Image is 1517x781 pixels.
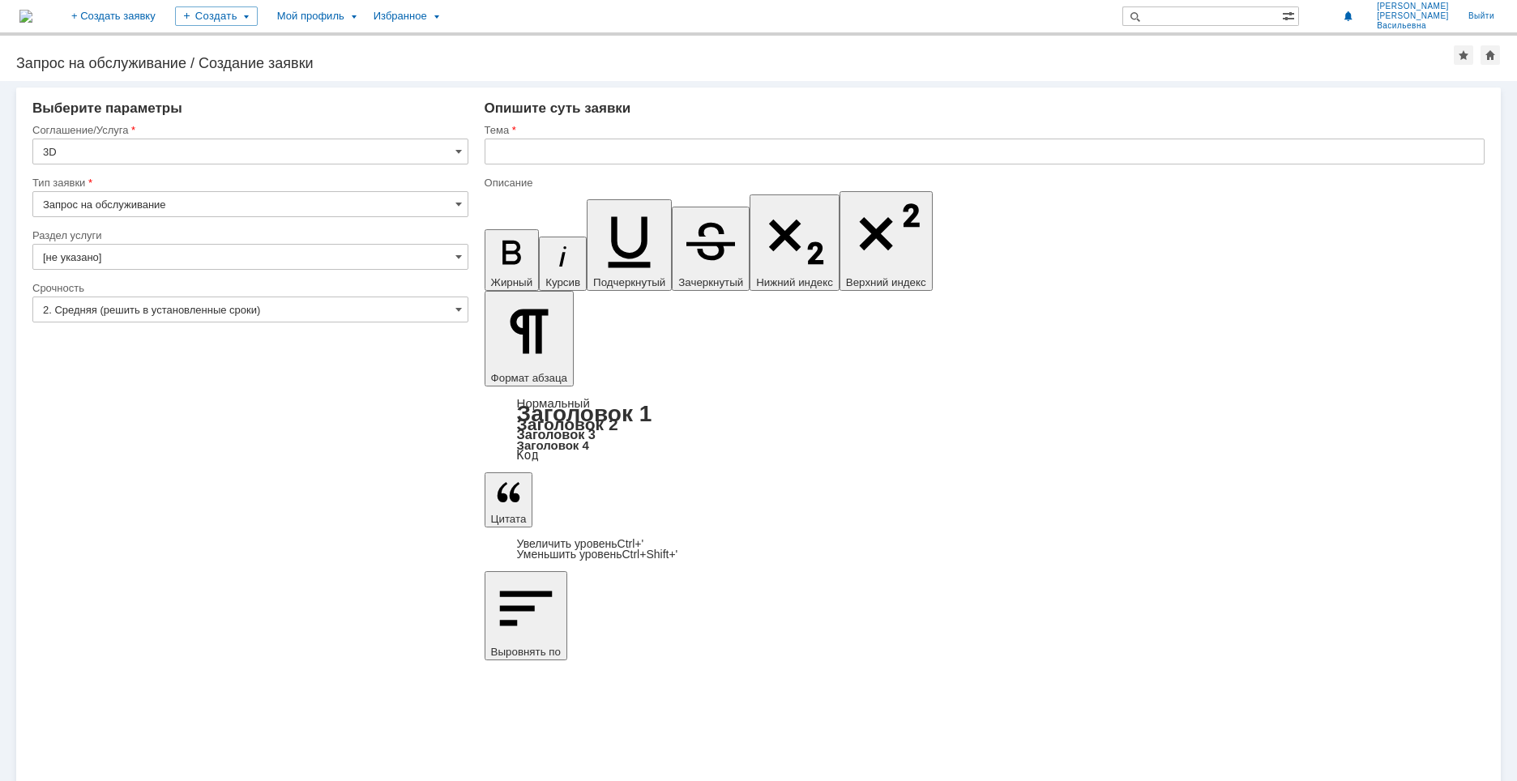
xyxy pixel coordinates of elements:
a: Заголовок 3 [517,427,596,442]
div: Запрос на обслуживание / Создание заявки [16,55,1454,71]
div: Раздел услуги [32,230,465,241]
span: Ctrl+' [617,537,644,550]
div: Формат абзаца [485,398,1485,461]
button: Подчеркнутый [587,199,672,291]
img: logo [19,10,32,23]
span: Подчеркнутый [593,276,665,288]
span: [PERSON_NAME] [1377,11,1449,21]
a: Decrease [517,548,678,561]
div: Создать [175,6,258,26]
div: Срочность [32,283,465,293]
span: Выровнять по [491,646,561,658]
span: Нижний индекс [756,276,833,288]
span: [PERSON_NAME] [1377,2,1449,11]
button: Выровнять по [485,571,567,660]
div: Сделать домашней страницей [1481,45,1500,65]
button: Цитата [485,472,533,527]
button: Нижний индекс [750,194,840,291]
button: Верхний индекс [840,191,933,291]
span: Расширенный поиск [1282,7,1298,23]
span: Васильевна [1377,21,1449,31]
span: Ctrl+Shift+' [622,548,677,561]
div: Описание [485,177,1481,188]
span: Выберите параметры [32,100,182,116]
span: Жирный [491,276,533,288]
span: Курсив [545,276,580,288]
a: Increase [517,537,644,550]
div: Добавить в избранное [1454,45,1473,65]
div: Цитата [485,539,1485,560]
a: Заголовок 1 [517,401,652,426]
button: Жирный [485,229,540,291]
a: Заголовок 2 [517,415,618,433]
button: Формат абзаца [485,291,574,386]
button: Зачеркнутый [672,207,750,291]
div: Соглашение/Услуга [32,125,465,135]
span: Верхний индекс [846,276,926,288]
span: Цитата [491,513,527,525]
a: Перейти на домашнюю страницу [19,10,32,23]
div: Тип заявки [32,177,465,188]
div: Тема [485,125,1481,135]
span: Зачеркнутый [678,276,743,288]
a: Заголовок 4 [517,438,589,452]
button: Курсив [539,237,587,291]
a: Код [517,448,539,463]
span: Опишите суть заявки [485,100,631,116]
a: Нормальный [517,396,590,410]
span: Формат абзаца [491,372,567,384]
